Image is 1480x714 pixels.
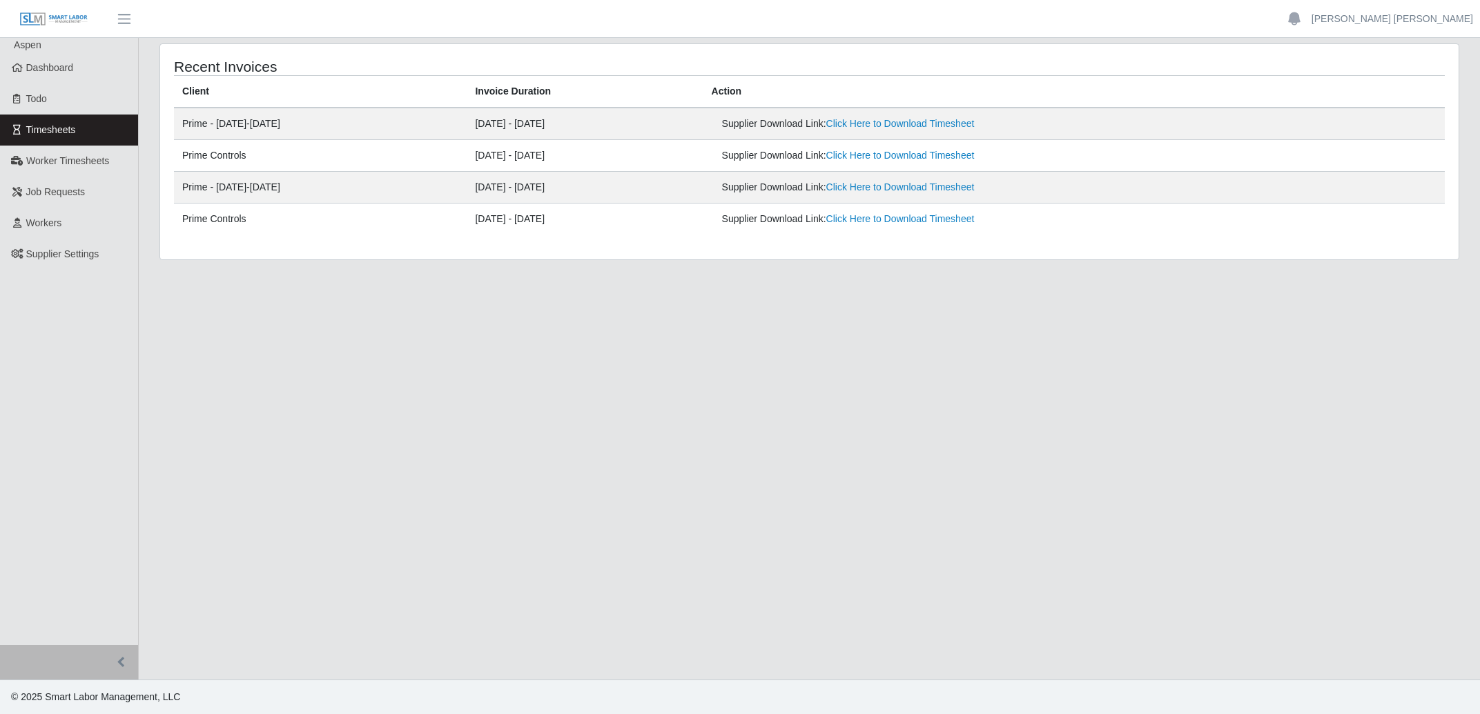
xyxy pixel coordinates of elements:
a: Click Here to Download Timesheet [826,181,975,192]
td: [DATE] - [DATE] [467,204,703,235]
a: Click Here to Download Timesheet [826,150,975,161]
span: © 2025 Smart Labor Management, LLC [11,691,180,702]
td: [DATE] - [DATE] [467,108,703,140]
th: Invoice Duration [467,76,703,108]
td: [DATE] - [DATE] [467,172,703,204]
span: Workers [26,217,62,228]
span: Todo [26,93,47,104]
div: Supplier Download Link: [722,180,1185,195]
th: Client [174,76,467,108]
h4: Recent Invoices [174,58,692,75]
a: [PERSON_NAME] [PERSON_NAME] [1312,12,1473,26]
img: SLM Logo [19,12,88,27]
span: Worker Timesheets [26,155,109,166]
span: Job Requests [26,186,86,197]
span: Timesheets [26,124,76,135]
th: Action [703,76,1445,108]
td: [DATE] - [DATE] [467,140,703,172]
span: Dashboard [26,62,74,73]
a: Click Here to Download Timesheet [826,213,975,224]
div: Supplier Download Link: [722,148,1185,163]
td: Prime Controls [174,204,467,235]
td: Prime Controls [174,140,467,172]
td: Prime - [DATE]-[DATE] [174,108,467,140]
span: Supplier Settings [26,248,99,259]
span: Aspen [14,39,41,50]
a: Click Here to Download Timesheet [826,118,975,129]
div: Supplier Download Link: [722,117,1185,131]
div: Supplier Download Link: [722,212,1185,226]
td: Prime - [DATE]-[DATE] [174,172,467,204]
